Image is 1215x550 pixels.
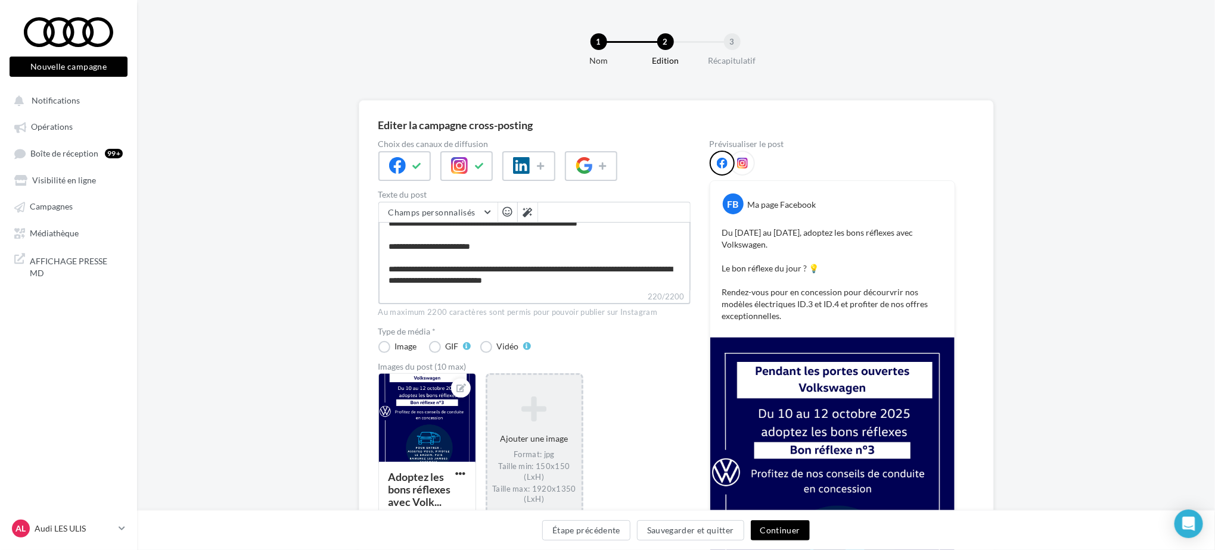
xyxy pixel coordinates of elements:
[378,362,691,371] div: Images du post (10 max)
[748,199,816,211] div: Ma page Facebook
[724,33,741,50] div: 3
[395,342,417,351] div: Image
[7,195,130,217] a: Campagnes
[32,95,80,105] span: Notifications
[561,55,637,67] div: Nom
[378,140,691,148] label: Choix des canaux de diffusion
[446,342,459,351] div: GIF
[10,57,128,77] button: Nouvelle campagne
[30,148,98,158] span: Boîte de réception
[389,207,476,217] span: Champs personnalisés
[30,228,79,238] span: Médiathèque
[542,520,630,540] button: Étape précédente
[32,175,96,185] span: Visibilité en ligne
[378,327,691,336] label: Type de média *
[378,120,533,130] div: Editer la campagne cross-posting
[7,169,130,190] a: Visibilité en ligne
[497,342,519,351] div: Vidéo
[7,89,125,111] button: Notifications
[10,517,128,540] a: AL Audi LES ULIS
[591,33,607,50] div: 1
[30,202,73,212] span: Campagnes
[378,190,691,199] label: Texte du post
[694,55,770,67] div: Récapitulatif
[379,202,498,223] button: Champs personnalisés
[722,227,943,322] p: Du [DATE] au [DATE], adoptez les bons réflexes avec Volkswagen. Le bon réflexe du jour ? 💡 Rendez...
[30,253,123,279] span: AFFICHAGE PRESSE MD
[7,222,130,243] a: Médiathèque
[16,523,26,535] span: AL
[7,115,130,137] a: Opérations
[31,122,73,132] span: Opérations
[378,290,691,304] label: 220/2200
[1174,510,1203,538] div: Open Intercom Messenger
[710,140,955,148] div: Prévisualiser le post
[105,149,123,158] div: 99+
[627,55,704,67] div: Edition
[378,307,691,318] div: Au maximum 2200 caractères sont permis pour pouvoir publier sur Instagram
[637,520,744,540] button: Sauvegarder et quitter
[657,33,674,50] div: 2
[7,248,130,283] a: AFFICHAGE PRESSE MD
[723,193,744,214] div: FB
[35,523,114,535] p: Audi LES ULIS
[7,142,130,164] a: Boîte de réception99+
[751,520,810,540] button: Continuer
[389,470,451,508] div: Adoptez les bons réflexes avec Volk...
